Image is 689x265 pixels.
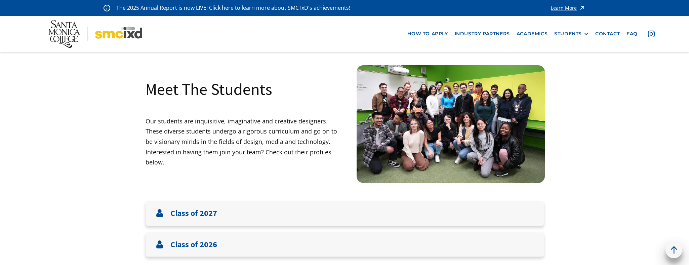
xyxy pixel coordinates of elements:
[551,3,585,12] a: Learn More
[48,20,143,48] img: Santa Monica College - SMC IxD logo
[104,4,110,11] img: icon - information - alert
[665,241,682,258] a: back to top
[116,3,351,12] p: The 2025 Annual Report is now LIVE! Click here to learn more about SMC IxD's achievements!
[146,116,345,167] p: Our students are inquisitive, imaginative and creative designers. These diverse students undergo ...
[551,6,577,10] div: Learn More
[592,28,623,40] a: contact
[451,28,513,40] a: industry partners
[513,28,551,40] a: Academics
[146,79,272,100] h1: Meet The Students
[404,28,451,40] a: how to apply
[170,209,217,218] h3: Class of 2027
[156,209,164,217] img: User icon
[170,240,217,250] h3: Class of 2026
[579,3,585,12] img: icon - arrow - alert
[156,240,164,249] img: User icon
[554,31,582,37] div: STUDENTS
[648,31,655,37] img: icon - instagram
[623,28,641,40] a: faq
[554,31,589,37] div: STUDENTS
[357,65,545,183] img: Santa Monica College IxD Students engaging with industry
